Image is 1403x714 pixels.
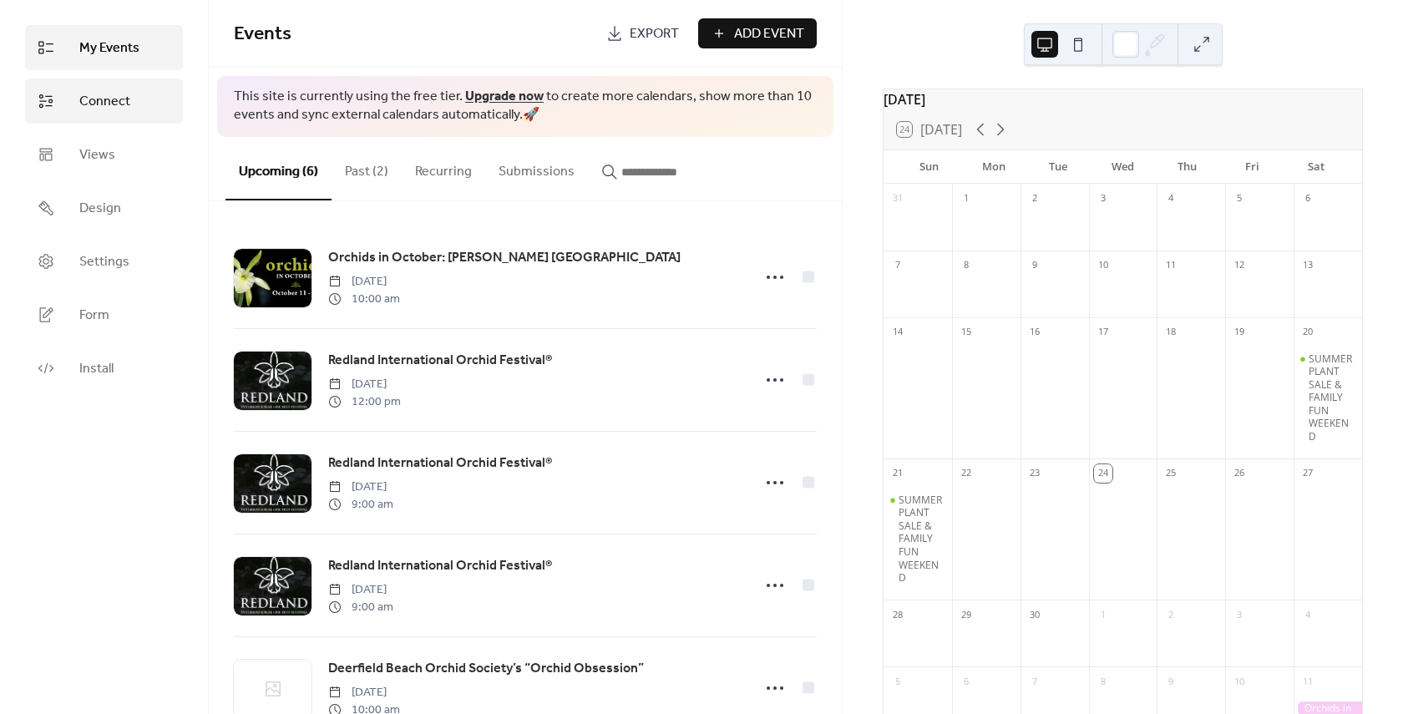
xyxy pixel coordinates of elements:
[1284,150,1349,184] div: Sat
[328,684,400,701] span: [DATE]
[225,137,332,200] button: Upcoming (6)
[1026,323,1044,342] div: 16
[328,291,400,308] span: 10:00 am
[79,252,129,272] span: Settings
[25,25,183,70] a: My Events
[884,89,1362,109] div: [DATE]
[332,137,402,199] button: Past (2)
[328,659,644,679] span: Deerfield Beach Orchid Society’s “Orchid Obsession”
[328,555,552,577] a: Redland International Orchid Festival®
[957,256,975,275] div: 8
[957,190,975,208] div: 1
[1094,256,1112,275] div: 10
[79,92,130,112] span: Connect
[328,453,552,474] a: Redland International Orchid Festival®
[328,351,552,371] span: Redland International Orchid Festival®
[1299,256,1317,275] div: 13
[957,323,975,342] div: 15
[25,346,183,391] a: Install
[1219,150,1284,184] div: Fri
[1162,323,1180,342] div: 18
[328,556,552,576] span: Redland International Orchid Festival®
[1162,256,1180,275] div: 11
[957,672,975,691] div: 6
[1230,323,1249,342] div: 19
[1026,256,1044,275] div: 9
[1299,464,1317,483] div: 27
[328,581,393,599] span: [DATE]
[25,185,183,230] a: Design
[25,239,183,284] a: Settings
[1094,605,1112,624] div: 1
[1162,190,1180,208] div: 4
[1230,256,1249,275] div: 12
[1026,190,1044,208] div: 2
[328,479,393,496] span: [DATE]
[328,350,552,372] a: Redland International Orchid Festival®
[79,199,121,219] span: Design
[698,18,817,48] button: Add Event
[897,150,961,184] div: Sun
[1299,605,1317,624] div: 4
[1299,190,1317,208] div: 6
[1162,672,1180,691] div: 9
[957,605,975,624] div: 29
[328,453,552,473] span: Redland International Orchid Festival®
[899,494,945,585] div: SUMMER PLANT SALE & FAMILY FUN WEEKEND
[594,18,691,48] a: Export
[1094,190,1112,208] div: 3
[328,496,393,514] span: 9:00 am
[630,24,679,44] span: Export
[402,137,485,199] button: Recurring
[889,464,907,483] div: 21
[1155,150,1219,184] div: Thu
[328,658,644,680] a: Deerfield Beach Orchid Society’s “Orchid Obsession”
[234,88,817,125] span: This site is currently using the free tier. to create more calendars, show more than 10 events an...
[1230,464,1249,483] div: 26
[1294,352,1362,443] div: SUMMER PLANT SALE & FAMILY FUN WEEKEND
[1026,150,1091,184] div: Tue
[1309,352,1355,443] div: SUMMER PLANT SALE & FAMILY FUN WEEKEND
[889,672,907,691] div: 5
[889,323,907,342] div: 14
[1230,605,1249,624] div: 3
[465,84,544,109] a: Upgrade now
[1230,672,1249,691] div: 10
[1091,150,1155,184] div: Wed
[889,605,907,624] div: 28
[25,132,183,177] a: Views
[25,292,183,337] a: Form
[328,393,401,411] span: 12:00 pm
[734,24,804,44] span: Add Event
[328,247,681,269] a: Orchids in October: [PERSON_NAME] [GEOGRAPHIC_DATA]
[1299,323,1317,342] div: 20
[957,464,975,483] div: 22
[1094,672,1112,691] div: 8
[234,16,291,53] span: Events
[485,137,588,199] button: Submissions
[328,376,401,393] span: [DATE]
[328,599,393,616] span: 9:00 am
[1094,464,1112,483] div: 24
[1299,672,1317,691] div: 11
[79,145,115,165] span: Views
[889,256,907,275] div: 7
[1026,605,1044,624] div: 30
[328,248,681,268] span: Orchids in October: [PERSON_NAME] [GEOGRAPHIC_DATA]
[79,359,114,379] span: Install
[1162,464,1180,483] div: 25
[79,306,109,326] span: Form
[1026,672,1044,691] div: 7
[328,273,400,291] span: [DATE]
[1026,464,1044,483] div: 23
[961,150,1026,184] div: Mon
[79,38,139,58] span: My Events
[1230,190,1249,208] div: 5
[1162,605,1180,624] div: 2
[25,78,183,124] a: Connect
[884,494,952,585] div: SUMMER PLANT SALE & FAMILY FUN WEEKEND
[1094,323,1112,342] div: 17
[889,190,907,208] div: 31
